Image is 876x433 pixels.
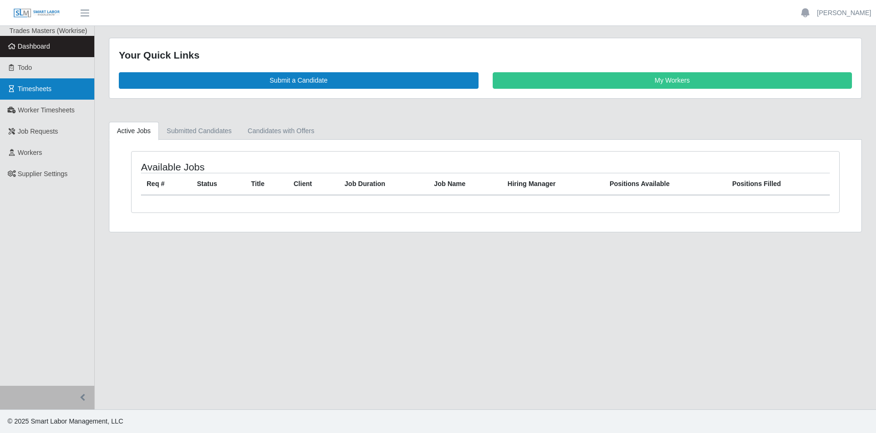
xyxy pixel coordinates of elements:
[246,173,288,195] th: Title
[428,173,502,195] th: Job Name
[727,173,830,195] th: Positions Filled
[13,8,60,18] img: SLM Logo
[18,85,52,93] span: Timesheets
[18,64,32,71] span: Todo
[109,122,159,140] a: Active Jobs
[493,72,852,89] a: My Workers
[141,173,191,195] th: Req #
[18,127,58,135] span: Job Requests
[119,72,479,89] a: Submit a Candidate
[604,173,727,195] th: Positions Available
[339,173,429,195] th: Job Duration
[8,417,123,425] span: © 2025 Smart Labor Management, LLC
[119,48,852,63] div: Your Quick Links
[18,149,42,156] span: Workers
[141,161,420,173] h4: Available Jobs
[191,173,246,195] th: Status
[288,173,339,195] th: Client
[18,42,50,50] span: Dashboard
[240,122,322,140] a: Candidates with Offers
[817,8,871,18] a: [PERSON_NAME]
[159,122,240,140] a: Submitted Candidates
[18,170,68,178] span: Supplier Settings
[502,173,604,195] th: Hiring Manager
[9,27,87,34] span: Trades Masters (Workrise)
[18,106,74,114] span: Worker Timesheets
